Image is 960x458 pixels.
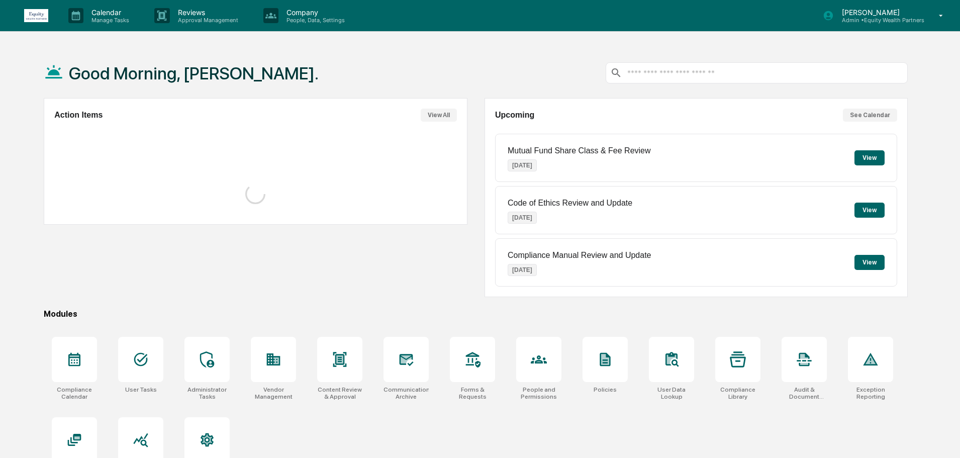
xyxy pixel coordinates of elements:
[278,17,350,24] p: People, Data, Settings
[44,309,908,319] div: Modules
[495,111,534,120] h2: Upcoming
[834,8,924,17] p: [PERSON_NAME]
[508,264,537,276] p: [DATE]
[421,109,457,122] button: View All
[854,203,885,218] button: View
[715,386,760,400] div: Compliance Library
[251,386,296,400] div: Vendor Management
[83,8,134,17] p: Calendar
[52,386,97,400] div: Compliance Calendar
[24,9,48,22] img: logo
[508,146,651,155] p: Mutual Fund Share Class & Fee Review
[508,212,537,224] p: [DATE]
[450,386,495,400] div: Forms & Requests
[848,386,893,400] div: Exception Reporting
[125,386,157,393] div: User Tasks
[649,386,694,400] div: User Data Lookup
[170,8,243,17] p: Reviews
[317,386,362,400] div: Content Review & Approval
[83,17,134,24] p: Manage Tasks
[843,109,897,122] button: See Calendar
[383,386,429,400] div: Communications Archive
[508,199,632,208] p: Code of Ethics Review and Update
[69,63,319,83] h1: Good Morning, [PERSON_NAME].
[54,111,103,120] h2: Action Items
[854,150,885,165] button: View
[594,386,617,393] div: Policies
[516,386,561,400] div: People and Permissions
[782,386,827,400] div: Audit & Document Logs
[278,8,350,17] p: Company
[170,17,243,24] p: Approval Management
[834,17,924,24] p: Admin • Equity Wealth Partners
[184,386,230,400] div: Administrator Tasks
[508,159,537,171] p: [DATE]
[854,255,885,270] button: View
[508,251,651,260] p: Compliance Manual Review and Update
